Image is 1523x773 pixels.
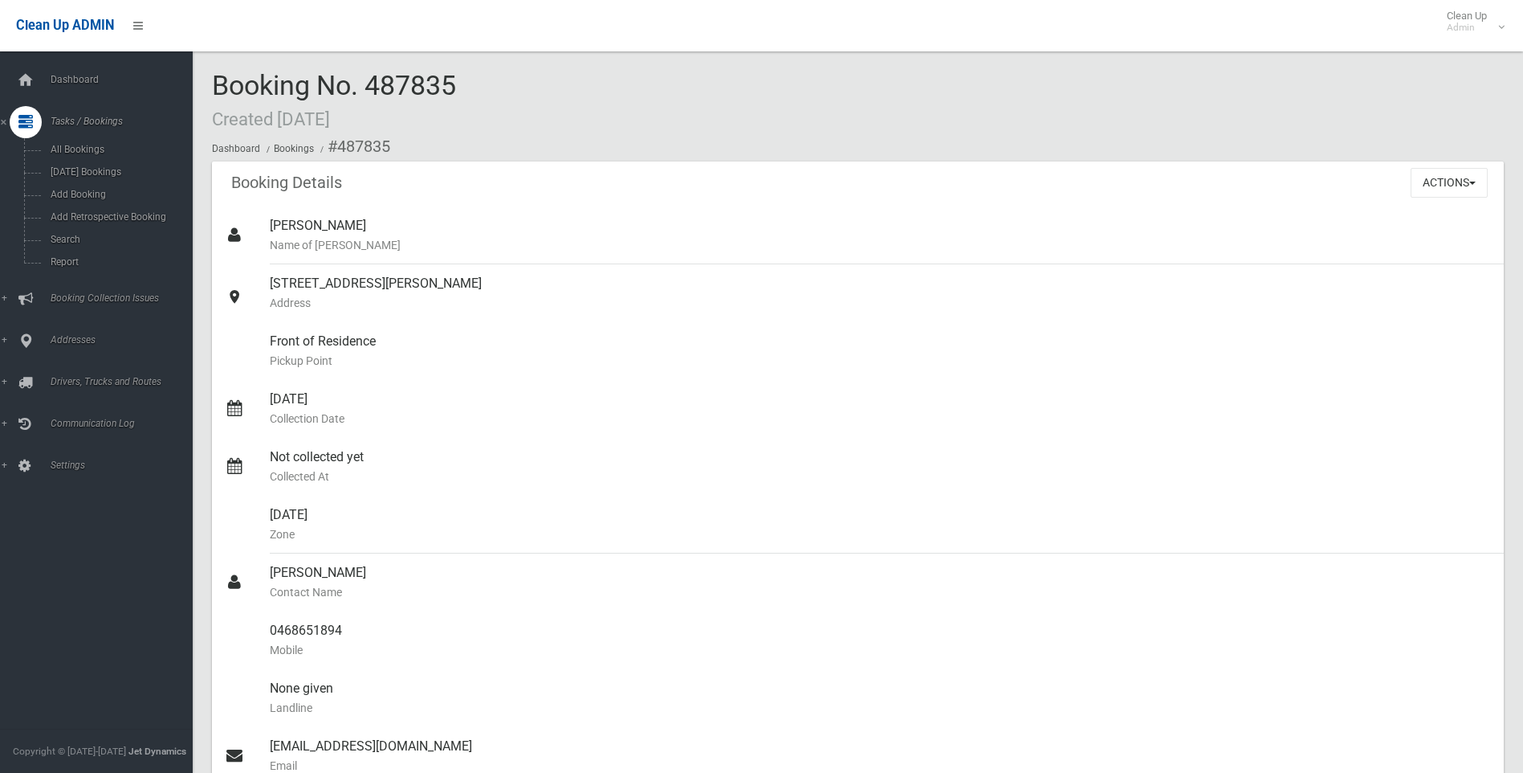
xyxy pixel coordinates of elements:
[270,438,1491,496] div: Not collected yet
[270,669,1491,727] div: None given
[46,189,191,200] span: Add Booking
[212,69,456,132] span: Booking No. 487835
[270,611,1491,669] div: 0468651894
[46,460,205,471] span: Settings
[270,496,1491,554] div: [DATE]
[46,211,191,223] span: Add Retrospective Booking
[270,235,1491,255] small: Name of [PERSON_NAME]
[270,351,1491,370] small: Pickup Point
[46,74,205,85] span: Dashboard
[270,525,1491,544] small: Zone
[46,144,191,155] span: All Bookings
[46,334,205,346] span: Addresses
[1411,168,1488,198] button: Actions
[212,108,330,129] small: Created [DATE]
[46,376,205,387] span: Drivers, Trucks and Routes
[270,322,1491,380] div: Front of Residence
[212,167,361,198] header: Booking Details
[128,746,186,757] strong: Jet Dynamics
[46,292,205,304] span: Booking Collection Issues
[1447,22,1487,34] small: Admin
[46,116,205,127] span: Tasks / Bookings
[270,264,1491,322] div: [STREET_ADDRESS][PERSON_NAME]
[270,698,1491,718] small: Landline
[46,418,205,429] span: Communication Log
[270,207,1491,264] div: [PERSON_NAME]
[270,554,1491,611] div: [PERSON_NAME]
[212,143,260,154] a: Dashboard
[13,746,126,757] span: Copyright © [DATE]-[DATE]
[316,132,390,162] li: #487835
[270,583,1491,602] small: Contact Name
[270,409,1491,428] small: Collection Date
[16,18,114,33] span: Clean Up ADMIN
[270,293,1491,313] small: Address
[46,256,191,268] span: Report
[1439,10,1503,34] span: Clean Up
[274,143,314,154] a: Bookings
[270,467,1491,486] small: Collected At
[270,380,1491,438] div: [DATE]
[46,166,191,178] span: [DATE] Bookings
[46,234,191,245] span: Search
[270,640,1491,660] small: Mobile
